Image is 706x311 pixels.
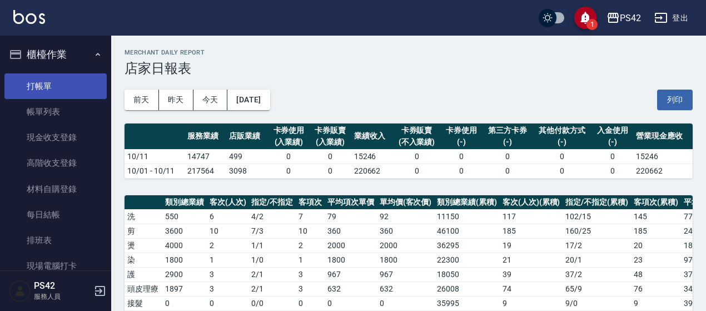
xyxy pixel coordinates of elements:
td: 0 [310,164,351,178]
td: 360 [377,224,435,238]
td: 0 [268,149,310,164]
td: 632 [377,282,435,296]
td: 22300 [434,253,500,267]
th: 類別總業績(累積) [434,195,500,210]
td: 20 / 1 [563,253,631,267]
td: 1800 [325,253,377,267]
th: 類別總業績 [162,195,207,210]
td: 4000 [162,238,207,253]
button: 列印 [657,90,693,110]
td: 0 [533,164,592,178]
td: 護 [125,267,162,282]
a: 高階收支登錄 [4,150,107,176]
td: 2000 [377,238,435,253]
th: 指定/不指定(累積) [563,195,631,210]
h5: PS42 [34,280,91,292]
th: 平均項次單價 [325,195,377,210]
td: 11150 [434,209,500,224]
td: 0 [533,149,592,164]
th: 單均價(客次價) [377,195,435,210]
td: 0 [296,296,325,310]
th: 服務業績 [185,124,226,150]
th: 客項次 [296,195,325,210]
th: 客次(人次) [207,195,249,210]
td: 160 / 25 [563,224,631,238]
td: 1 / 1 [248,238,296,253]
td: 接髮 [125,296,162,310]
a: 排班表 [4,228,107,253]
td: 102 / 15 [563,209,631,224]
th: 客項次(累積) [631,195,681,210]
td: 頭皮理療 [125,282,162,296]
div: (-) [595,136,631,148]
td: 4 / 2 [248,209,296,224]
td: 3 [296,267,325,282]
div: (入業績) [312,136,349,148]
td: 1897 [162,282,207,296]
td: 65 / 9 [563,282,631,296]
td: 1800 [162,253,207,267]
td: 9 / 0 [563,296,631,310]
td: 967 [377,267,435,282]
h3: 店家日報表 [125,61,693,76]
td: 185 [631,224,681,238]
td: 23 [631,253,681,267]
td: 3 [296,282,325,296]
th: 客次(人次)(累積) [500,195,563,210]
td: 2 [207,238,249,253]
td: 0 [162,296,207,310]
td: 15246 [633,149,693,164]
div: 卡券使用 [444,125,480,136]
a: 每日結帳 [4,202,107,228]
td: 48 [631,267,681,282]
td: 145 [631,209,681,224]
td: 74 [500,282,563,296]
td: 2 / 1 [248,267,296,282]
td: 76 [631,282,681,296]
button: [DATE] [227,90,270,110]
td: 1800 [377,253,435,267]
td: 2900 [162,267,207,282]
div: (-) [535,136,589,148]
button: 前天 [125,90,159,110]
a: 帳單列表 [4,99,107,125]
td: 37 / 2 [563,267,631,282]
td: 染 [125,253,162,267]
td: 燙 [125,238,162,253]
td: 46100 [434,224,500,238]
td: 10/01 - 10/11 [125,164,185,178]
button: 昨天 [159,90,193,110]
span: 1 [586,19,598,30]
th: 指定/不指定 [248,195,296,210]
button: 櫃檯作業 [4,40,107,69]
p: 服務人員 [34,292,91,302]
td: 18050 [434,267,500,282]
div: (-) [485,136,530,148]
td: 7 / 3 [248,224,296,238]
td: 17 / 2 [563,238,631,253]
td: 7 [296,209,325,224]
td: 2 [296,238,325,253]
div: 第三方卡券 [485,125,530,136]
td: 3 [207,267,249,282]
td: 26008 [434,282,500,296]
div: PS42 [620,11,641,25]
img: Person [9,280,31,302]
td: 10 [296,224,325,238]
td: 0 [325,296,377,310]
td: 0 [482,149,533,164]
div: 入金使用 [595,125,631,136]
td: 2000 [325,238,377,253]
td: 0 [441,164,483,178]
td: 39 [500,267,563,282]
td: 3600 [162,224,207,238]
td: 220662 [351,164,393,178]
td: 35995 [434,296,500,310]
td: 360 [325,224,377,238]
td: 0 [377,296,435,310]
td: 92 [377,209,435,224]
div: (-) [444,136,480,148]
td: 3098 [226,164,268,178]
td: 0 [207,296,249,310]
a: 現場電腦打卡 [4,253,107,279]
